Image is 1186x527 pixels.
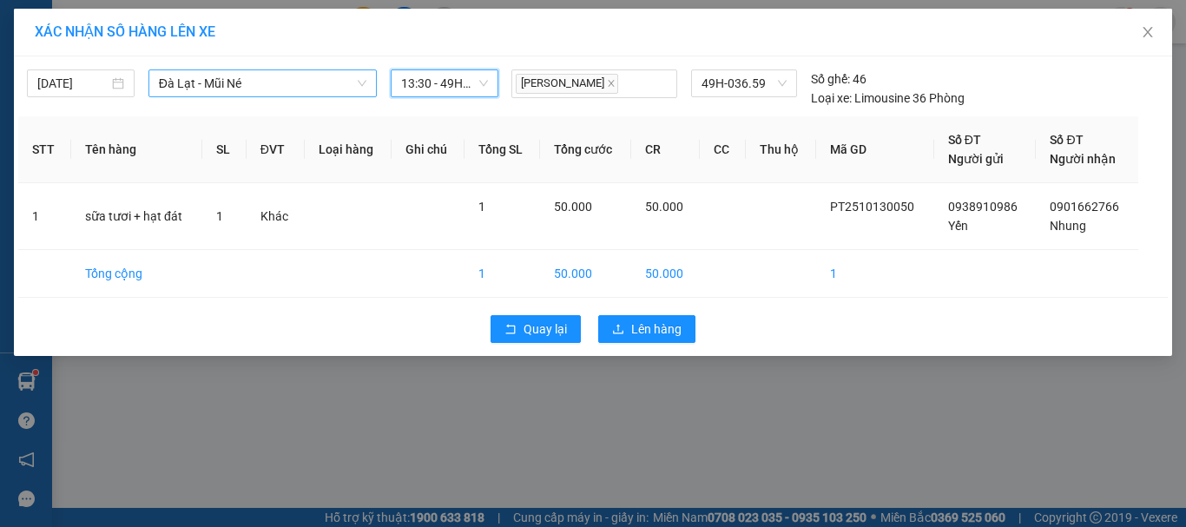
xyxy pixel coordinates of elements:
button: Close [1123,9,1172,57]
td: 50.000 [540,250,630,298]
span: rollback [504,323,517,337]
span: 1 [478,200,485,214]
input: 13/10/2025 [37,74,109,93]
span: close [1141,25,1155,39]
span: 0901662766 [1050,200,1119,214]
li: In ngày: 12:51 13/10 [9,128,245,153]
th: Loại hàng [305,116,392,183]
span: upload [612,323,624,337]
td: 1 [816,250,934,298]
th: Mã GD [816,116,934,183]
th: CR [631,116,701,183]
button: rollbackQuay lại [491,315,581,343]
span: 50.000 [645,200,683,214]
div: Limousine 36 Phòng [811,89,965,108]
span: Quay lại [524,319,567,339]
span: Loại xe: [811,89,852,108]
th: ĐVT [247,116,305,183]
span: Người gửi [948,152,1004,166]
li: An Phú Travel [9,104,245,128]
span: Yến [948,219,968,233]
button: uploadLên hàng [598,315,695,343]
th: Tổng SL [465,116,540,183]
td: 1 [18,183,71,250]
span: 0938910986 [948,200,1018,214]
th: Tổng cước [540,116,630,183]
span: close [607,79,616,88]
td: 1 [465,250,540,298]
td: 50.000 [631,250,701,298]
span: Số ĐT [948,133,981,147]
span: XÁC NHẬN SỐ HÀNG LÊN XE [35,23,215,40]
span: 50.000 [554,200,592,214]
td: Khác [247,183,305,250]
th: SL [202,116,246,183]
th: Ghi chú [392,116,465,183]
span: [PERSON_NAME] [516,74,618,94]
th: STT [18,116,71,183]
span: 13:30 - 49H-036.59 [401,70,488,96]
div: 46 [811,69,866,89]
td: Tổng cộng [71,250,202,298]
span: Số ghế: [811,69,850,89]
th: Tên hàng [71,116,202,183]
span: 1 [216,209,223,223]
span: Người nhận [1050,152,1116,166]
th: Thu hộ [746,116,816,183]
span: Lên hàng [631,319,682,339]
span: PT2510130050 [830,200,914,214]
th: CC [700,116,746,183]
span: 49H-036.59 [702,70,787,96]
span: Số ĐT [1050,133,1083,147]
span: Đà Lạt - Mũi Né [159,70,366,96]
span: down [357,78,367,89]
span: Nhung [1050,219,1086,233]
td: sữa tươi + hạt đát [71,183,202,250]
